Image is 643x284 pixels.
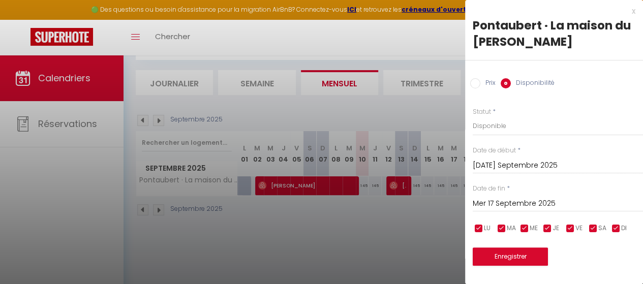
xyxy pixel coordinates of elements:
[473,184,505,194] label: Date de fin
[480,78,496,89] label: Prix
[484,224,491,233] span: LU
[473,146,516,155] label: Date de début
[507,224,516,233] span: MA
[553,224,559,233] span: JE
[473,17,635,50] div: Pontaubert · La maison du [PERSON_NAME]
[8,4,39,35] button: Ouvrir le widget de chat LiveChat
[473,107,491,117] label: Statut
[530,224,538,233] span: ME
[473,247,548,266] button: Enregistrer
[621,224,627,233] span: DI
[598,224,606,233] span: SA
[511,78,555,89] label: Disponibilité
[465,5,635,17] div: x
[575,224,583,233] span: VE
